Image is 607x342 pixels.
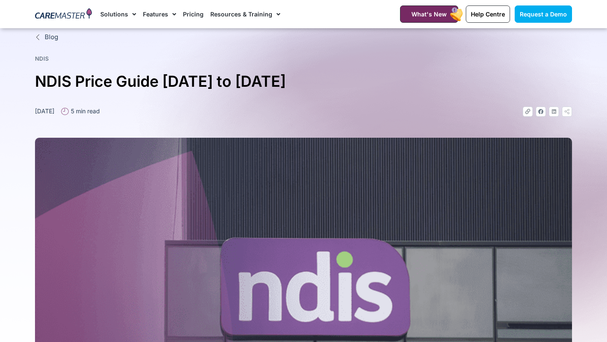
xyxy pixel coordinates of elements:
img: CareMaster Logo [35,8,92,21]
a: Request a Demo [515,5,572,23]
h1: NDIS Price Guide [DATE] to [DATE] [35,69,572,94]
span: 5 min read [69,107,100,115]
a: NDIS [35,55,49,62]
a: What's New [400,5,458,23]
a: Help Centre [466,5,510,23]
span: Request a Demo [520,11,567,18]
a: Blog [35,32,572,42]
span: What's New [411,11,447,18]
time: [DATE] [35,107,54,115]
span: Blog [43,32,58,42]
span: Help Centre [471,11,505,18]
